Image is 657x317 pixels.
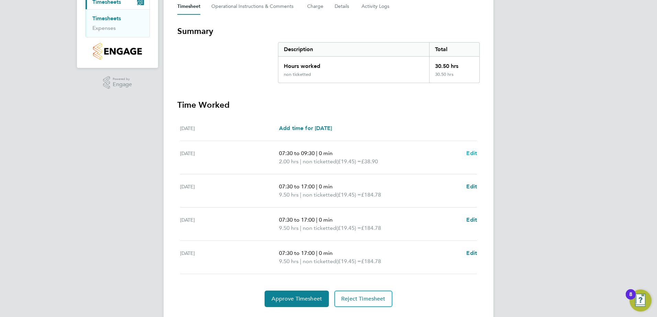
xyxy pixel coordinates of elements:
[279,150,315,156] span: 07:30 to 09:30
[279,183,315,190] span: 07:30 to 17:00
[361,225,381,231] span: £184.78
[466,149,477,157] a: Edit
[336,225,361,231] span: (£19.45) =
[319,150,333,156] span: 0 min
[429,43,479,56] div: Total
[319,183,333,190] span: 0 min
[177,26,480,37] h3: Summary
[303,224,336,232] span: non ticketted
[300,158,301,165] span: |
[279,250,315,256] span: 07:30 to 17:00
[466,183,477,191] a: Edit
[113,82,132,87] span: Engage
[113,76,132,82] span: Powered by
[303,157,336,166] span: non ticketted
[466,150,477,156] span: Edit
[278,42,480,83] div: Summary
[300,258,301,265] span: |
[316,216,318,223] span: |
[361,258,381,265] span: £184.78
[466,250,477,256] span: Edit
[316,250,318,256] span: |
[92,15,121,22] a: Timesheets
[180,216,279,232] div: [DATE]
[92,25,116,31] a: Expenses
[279,125,332,131] span: Add time for [DATE]
[284,72,311,77] div: non ticketted
[103,76,132,89] a: Powered byEngage
[466,249,477,257] a: Edit
[303,257,336,266] span: non ticketted
[278,43,429,56] div: Description
[180,249,279,266] div: [DATE]
[336,258,361,265] span: (£19.45) =
[180,124,279,132] div: [DATE]
[316,183,318,190] span: |
[271,295,322,302] span: Approve Timesheet
[265,291,329,307] button: Approve Timesheet
[630,290,652,312] button: Open Resource Center, 8 new notifications
[629,294,632,303] div: 8
[85,43,150,60] a: Go to home page
[303,191,336,199] span: non ticketted
[93,43,142,60] img: countryside-properties-logo-retina.png
[300,225,301,231] span: |
[336,158,361,165] span: (£19.45) =
[429,72,479,83] div: 30.50 hrs
[336,191,361,198] span: (£19.45) =
[341,295,386,302] span: Reject Timesheet
[300,191,301,198] span: |
[319,216,333,223] span: 0 min
[466,183,477,190] span: Edit
[361,158,378,165] span: £38.90
[316,150,318,156] span: |
[279,258,299,265] span: 9.50 hrs
[334,291,392,307] button: Reject Timesheet
[177,26,480,307] section: Timesheet
[279,191,299,198] span: 9.50 hrs
[279,225,299,231] span: 9.50 hrs
[278,57,429,72] div: Hours worked
[177,99,480,110] h3: Time Worked
[466,216,477,223] span: Edit
[180,183,279,199] div: [DATE]
[279,124,332,132] a: Add time for [DATE]
[319,250,333,256] span: 0 min
[466,216,477,224] a: Edit
[86,9,149,37] div: Timesheets
[361,191,381,198] span: £184.78
[180,149,279,166] div: [DATE]
[279,158,299,165] span: 2.00 hrs
[429,57,479,72] div: 30.50 hrs
[279,216,315,223] span: 07:30 to 17:00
